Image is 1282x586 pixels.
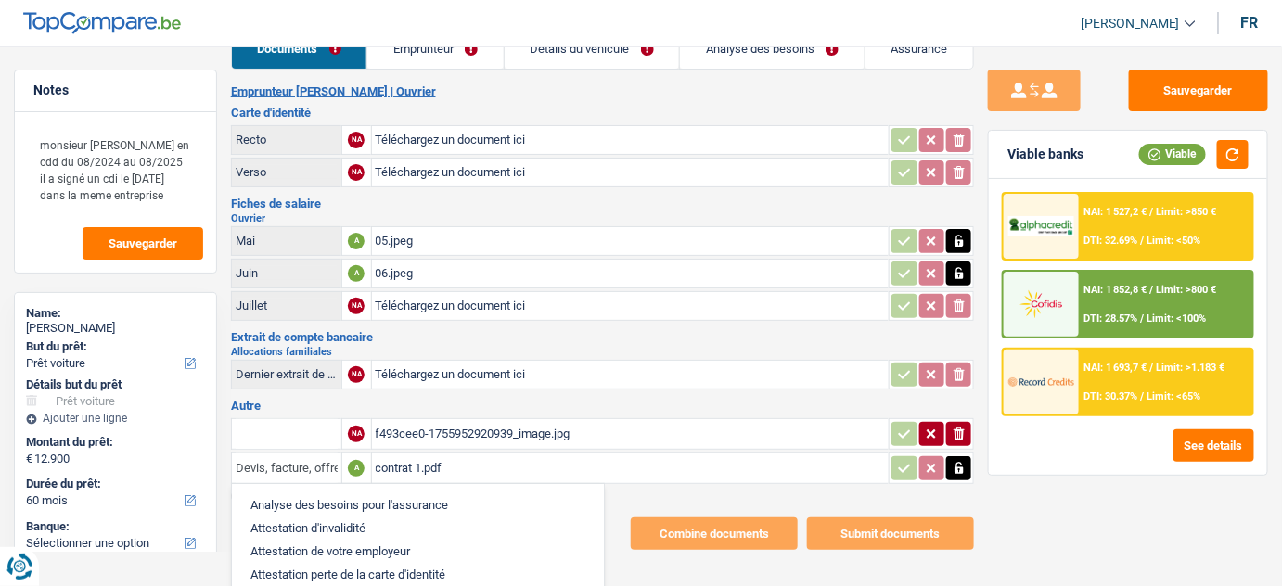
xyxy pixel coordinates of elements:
h3: Autre [231,400,975,412]
button: See details [1173,429,1254,462]
button: Combine documents [631,517,798,550]
div: contrat 1.pdf [376,454,886,482]
span: € [26,452,32,466]
h3: Fiches de salaire [231,197,975,210]
li: Attestation d'invalidité [241,516,595,540]
span: / [1141,390,1145,402]
span: NAI: 1 693,7 € [1084,362,1147,374]
div: A [348,460,365,477]
h3: Extrait de compte bancaire [231,331,975,343]
div: NA [348,366,365,383]
span: / [1150,362,1154,374]
h2: Allocations familiales [231,347,975,357]
span: Sauvegarder [109,237,177,249]
div: fr [1241,14,1259,32]
h5: Notes [33,83,198,98]
span: / [1141,312,1145,325]
div: Viable banks [1007,146,1083,162]
img: AlphaCredit [1008,216,1073,236]
div: Viable [1139,144,1206,164]
span: NAI: 1 852,8 € [1084,284,1147,296]
span: DTI: 32.69% [1084,235,1138,247]
label: Banque: [26,519,201,534]
label: But du prêt: [26,339,201,354]
div: Verso [236,165,338,179]
li: Attestation de votre employeur [241,540,595,563]
div: NA [348,426,365,442]
div: NA [348,132,365,148]
div: NA [348,164,365,181]
span: Limit: <100% [1147,312,1207,325]
a: Documents [232,29,367,69]
h3: Carte d'identité [231,107,975,119]
span: Limit: >1.183 € [1157,362,1225,374]
label: Durée du prêt: [26,477,201,491]
img: TopCompare Logo [23,12,181,34]
div: Recto [236,133,338,146]
span: NAI: 1 527,2 € [1084,206,1147,218]
button: Sauvegarder [83,227,203,260]
span: / [1150,206,1154,218]
div: A [348,265,365,282]
div: Détails but du prêt [26,377,205,392]
a: Assurance [865,29,974,69]
div: Dernier extrait de compte pour vos allocations familiales [236,367,338,381]
img: Cofidis [1008,287,1073,320]
h2: Emprunteur [PERSON_NAME] | Ouvrier [231,84,975,99]
button: Sauvegarder [1129,70,1268,111]
span: Limit: >850 € [1157,206,1217,218]
label: Montant du prêt: [26,435,201,450]
img: Record Credits [1008,365,1073,398]
div: NA [348,298,365,314]
h2: Ouvrier [231,213,975,223]
div: 05.jpeg [376,227,886,255]
a: Analyse des besoins [680,29,865,69]
div: Juin [236,266,338,280]
span: Limit: >800 € [1157,284,1217,296]
span: Limit: <50% [1147,235,1201,247]
li: Analyse des besoins pour l'assurance [241,493,595,516]
div: 06.jpeg [376,260,886,287]
span: / [1150,284,1154,296]
a: Emprunteur [367,29,504,69]
div: [PERSON_NAME] [26,321,205,336]
a: [PERSON_NAME] [1066,8,1196,39]
span: DTI: 28.57% [1084,312,1138,325]
span: Limit: <65% [1147,390,1201,402]
div: f493cee0-1755952920939_image.jpg [376,420,886,448]
span: [PERSON_NAME] [1081,16,1180,32]
div: A [348,233,365,249]
div: Mai [236,234,338,248]
span: / [1141,235,1145,247]
li: Attestation perte de la carte d'identité [241,563,595,586]
button: Submit documents [807,517,974,550]
div: Name: [26,306,205,321]
a: Détails du véhicule [505,29,680,69]
span: DTI: 30.37% [1084,390,1138,402]
div: Juillet [236,299,338,312]
div: Ajouter une ligne [26,412,205,425]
